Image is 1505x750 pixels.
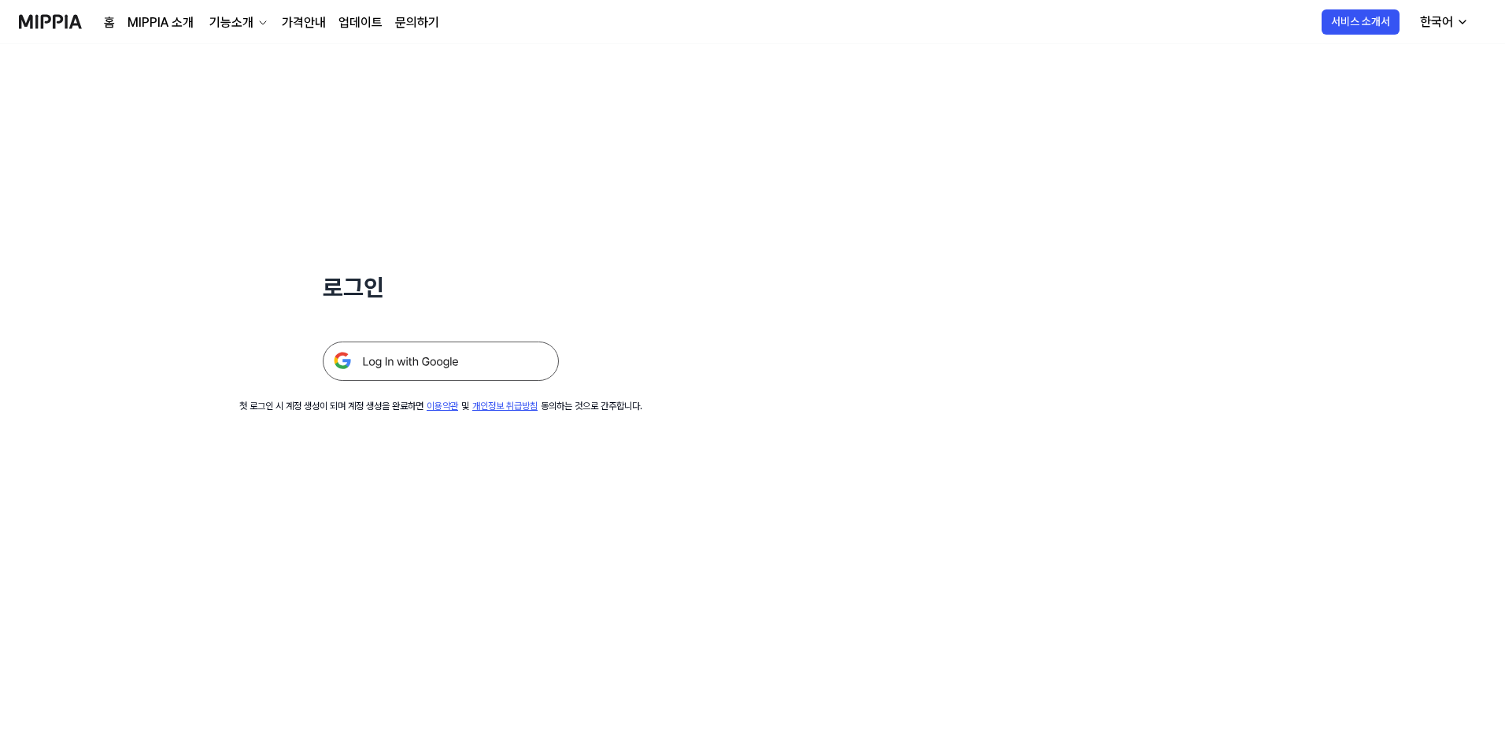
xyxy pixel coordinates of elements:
a: 이용약관 [427,401,458,412]
a: 개인정보 취급방침 [472,401,538,412]
a: 업데이트 [338,13,383,32]
a: MIPPIA 소개 [128,13,194,32]
a: 홈 [104,13,115,32]
div: 기능소개 [206,13,257,32]
h1: 로그인 [323,271,559,304]
button: 한국어 [1407,6,1478,38]
button: 기능소개 [206,13,269,32]
a: 가격안내 [282,13,326,32]
div: 한국어 [1417,13,1456,31]
div: 첫 로그인 시 계정 생성이 되며 계정 생성을 완료하면 및 동의하는 것으로 간주합니다. [239,400,642,413]
button: 서비스 소개서 [1322,9,1400,35]
img: 구글 로그인 버튼 [323,342,559,381]
a: 문의하기 [395,13,439,32]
